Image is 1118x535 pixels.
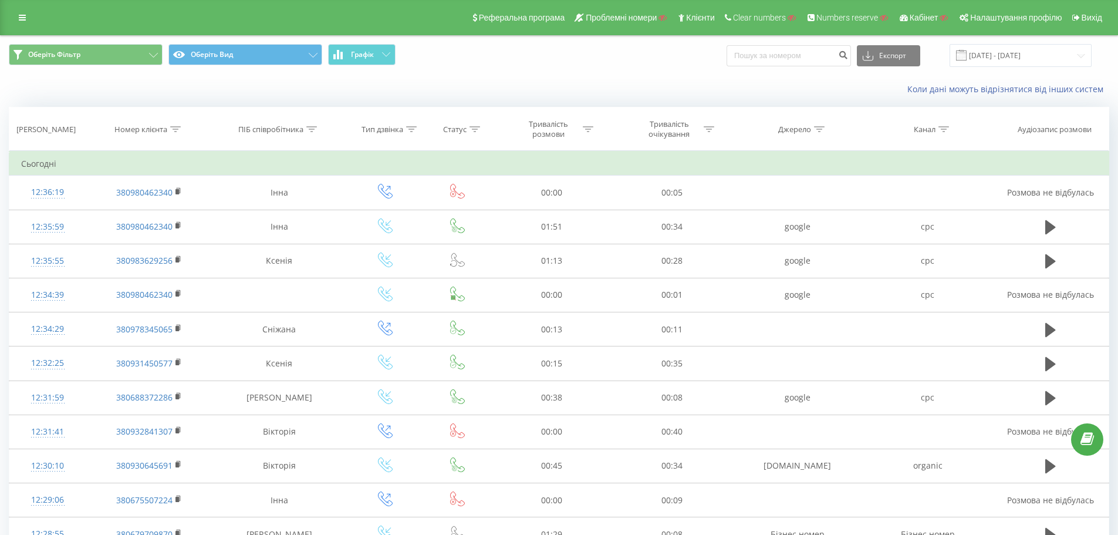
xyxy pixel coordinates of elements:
td: 00:00 [491,415,612,449]
div: Статус [443,125,467,134]
td: Сніжана [212,312,347,346]
td: Інна [212,483,347,517]
a: Коли дані можуть відрізнятися вiд інших систем [907,83,1109,95]
a: 380675507224 [116,494,173,506]
td: 00:00 [491,176,612,210]
button: Оберіть Фільтр [9,44,163,65]
a: 380980462340 [116,289,173,300]
td: Інна [212,210,347,244]
td: 00:11 [612,312,732,346]
td: 00:01 [612,278,732,312]
td: 00:28 [612,244,732,278]
div: 12:34:29 [21,318,75,341]
span: Clear numbers [733,13,786,22]
span: Графік [351,51,374,59]
span: Розмова не відбулась [1007,494,1094,506]
div: 12:34:39 [21,284,75,307]
a: 380688372286 [116,392,173,403]
a: 380978345065 [116,324,173,335]
td: 00:00 [491,278,612,312]
div: 12:35:59 [21,216,75,238]
td: cpc [863,244,993,278]
td: 00:15 [491,346,612,381]
span: Реферальна програма [479,13,565,22]
div: 12:31:41 [21,420,75,443]
a: 380983629256 [116,255,173,266]
button: Графік [328,44,396,65]
td: cpc [863,381,993,415]
td: 00:08 [612,381,732,415]
span: Проблемні номери [586,13,657,22]
div: 12:29:06 [21,489,75,512]
td: 00:13 [491,312,612,346]
div: 12:30:10 [21,455,75,477]
div: Канал [914,125,935,134]
td: google [732,244,863,278]
td: [PERSON_NAME] [212,381,347,415]
button: Експорт [857,45,920,66]
span: Розмова не відбулась [1007,289,1094,300]
span: Розмова не відбулась [1007,187,1094,198]
span: Оберіть Фільтр [28,50,80,59]
div: Тривалість очікування [638,119,701,139]
td: [DOMAIN_NAME] [732,449,863,483]
td: Ксенія [212,244,347,278]
td: 00:35 [612,346,732,381]
div: 12:36:19 [21,181,75,204]
a: 380931450577 [116,358,173,369]
td: Вікторія [212,415,347,449]
div: 12:32:25 [21,352,75,375]
a: 380980462340 [116,187,173,198]
td: 01:51 [491,210,612,244]
td: 00:34 [612,210,732,244]
button: Оберіть Вид [168,44,322,65]
div: Тривалість розмови [517,119,580,139]
div: Джерело [778,125,811,134]
span: Розмова не відбулась [1007,426,1094,437]
td: cpc [863,210,993,244]
td: 00:40 [612,415,732,449]
td: 00:45 [491,449,612,483]
td: organic [863,449,993,483]
td: cpc [863,278,993,312]
div: 12:31:59 [21,386,75,409]
td: google [732,278,863,312]
span: Вихід [1082,13,1102,22]
a: 380930645691 [116,460,173,471]
td: Вікторія [212,449,347,483]
td: Ксенія [212,346,347,381]
div: 12:35:55 [21,250,75,272]
td: 00:09 [612,483,732,517]
td: Інна [212,176,347,210]
td: 00:05 [612,176,732,210]
td: google [732,381,863,415]
div: [PERSON_NAME] [16,125,76,134]
a: 380980462340 [116,221,173,232]
td: 01:13 [491,244,612,278]
div: Номер клієнта [114,125,167,134]
div: Аудіозапис розмови [1018,125,1092,134]
td: 00:34 [612,449,732,483]
span: Клієнти [686,13,715,22]
span: Numbers reserve [816,13,878,22]
div: ПІБ співробітника [238,125,303,134]
td: Сьогодні [9,152,1109,176]
span: Кабінет [910,13,938,22]
input: Пошук за номером [727,45,851,66]
td: 00:38 [491,381,612,415]
span: Налаштування профілю [970,13,1062,22]
div: Тип дзвінка [362,125,403,134]
td: google [732,210,863,244]
td: 00:00 [491,483,612,517]
a: 380932841307 [116,426,173,437]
